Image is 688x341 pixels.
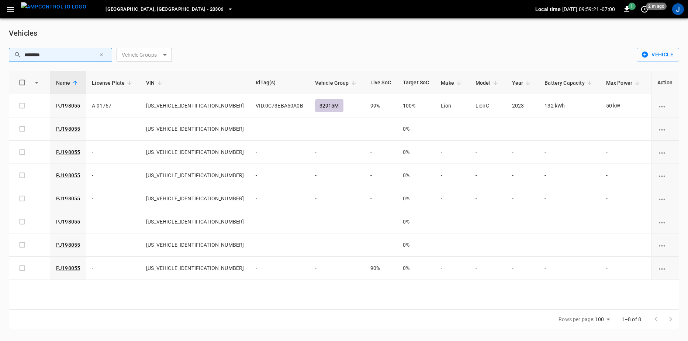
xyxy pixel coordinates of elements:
td: - [600,210,648,233]
td: 0% [397,257,435,280]
td: - [86,233,140,257]
td: A 91767 [86,94,140,117]
button: [GEOGRAPHIC_DATA], [GEOGRAPHIC_DATA] - 20306 [103,2,236,17]
a: PJ198055 [56,242,80,248]
td: - [435,117,470,141]
td: - [364,210,397,233]
td: - [539,210,600,233]
span: Battery Capacity [544,78,594,87]
td: - [364,187,397,210]
span: VIN [146,78,164,87]
td: [US_VEHICLE_IDENTIFICATION_NUMBER] [140,164,250,187]
td: 99% [364,94,397,117]
td: - [539,257,600,280]
span: License Plate [92,78,134,87]
td: - [86,141,140,164]
a: PJ198055 [56,265,80,271]
span: - [256,149,257,155]
th: Live SoC [364,71,397,94]
td: 50 kW [600,94,648,117]
td: 2023 [506,94,539,117]
td: - [506,233,539,257]
td: - [364,117,397,141]
a: PJ198055 [56,103,80,109]
td: Lion [435,94,470,117]
td: - [470,187,506,210]
td: - [470,210,506,233]
td: - [470,257,506,280]
td: - [470,141,506,164]
td: [US_VEHICLE_IDENTIFICATION_NUMBER] [140,233,250,257]
span: - [256,172,257,178]
td: - [309,257,364,280]
td: - [600,141,648,164]
td: [US_VEHICLE_IDENTIFICATION_NUMBER] [140,141,250,164]
a: PJ198055 [56,172,80,178]
td: - [309,210,364,233]
td: - [309,141,364,164]
img: ampcontrol.io logo [21,2,86,11]
td: - [435,233,470,257]
span: Model [476,78,500,87]
span: 1 [628,3,636,10]
td: - [86,164,140,187]
span: Vehicle Group [315,78,359,87]
p: Rows per page: [559,316,594,323]
td: - [539,164,600,187]
td: - [539,117,600,141]
td: - [470,117,506,141]
div: vehicle options [657,195,673,202]
td: - [309,187,364,210]
span: - [256,265,257,271]
div: 32915M [315,99,343,112]
a: PJ198055 [56,219,80,225]
td: 0% [397,117,435,141]
span: - [256,219,257,225]
td: - [539,141,600,164]
td: - [435,164,470,187]
td: - [600,164,648,187]
td: - [506,117,539,141]
td: - [86,257,140,280]
span: - [256,126,257,132]
td: - [435,141,470,164]
td: LionC [470,94,506,117]
span: - [256,196,257,201]
div: vehicle options [657,264,673,272]
a: PJ198055 [56,196,80,201]
span: - [256,242,257,248]
span: Year [512,78,533,87]
p: [DATE] 09:59:21 -07:00 [562,6,615,13]
td: 0% [397,233,435,257]
td: - [539,187,600,210]
td: - [364,164,397,187]
div: vehicle options [657,125,673,133]
button: set refresh interval [639,3,650,15]
td: 90% [364,257,397,280]
td: [US_VEHICLE_IDENTIFICATION_NUMBER] [140,117,250,141]
td: - [506,257,539,280]
td: - [86,210,140,233]
th: Target SoC [397,71,435,94]
td: 132 kWh [539,94,600,117]
td: - [600,187,648,210]
td: - [506,164,539,187]
div: vehicle options [657,102,673,109]
td: - [364,233,397,257]
th: IdTag(s) [250,71,309,94]
span: 2 m ago [646,3,667,10]
td: - [309,233,364,257]
td: - [470,233,506,257]
button: Vehicle [637,48,679,61]
td: - [364,141,397,164]
div: vehicle options [657,241,673,249]
span: Max Power [606,78,642,87]
td: 0% [397,210,435,233]
td: 0% [397,141,435,164]
td: - [506,187,539,210]
td: - [506,141,539,164]
span: VID:0C73EBA50A0B [256,103,303,109]
td: 0% [397,187,435,210]
span: [GEOGRAPHIC_DATA], [GEOGRAPHIC_DATA] - 20306 [106,5,223,14]
td: [US_VEHICLE_IDENTIFICATION_NUMBER] [140,257,250,280]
